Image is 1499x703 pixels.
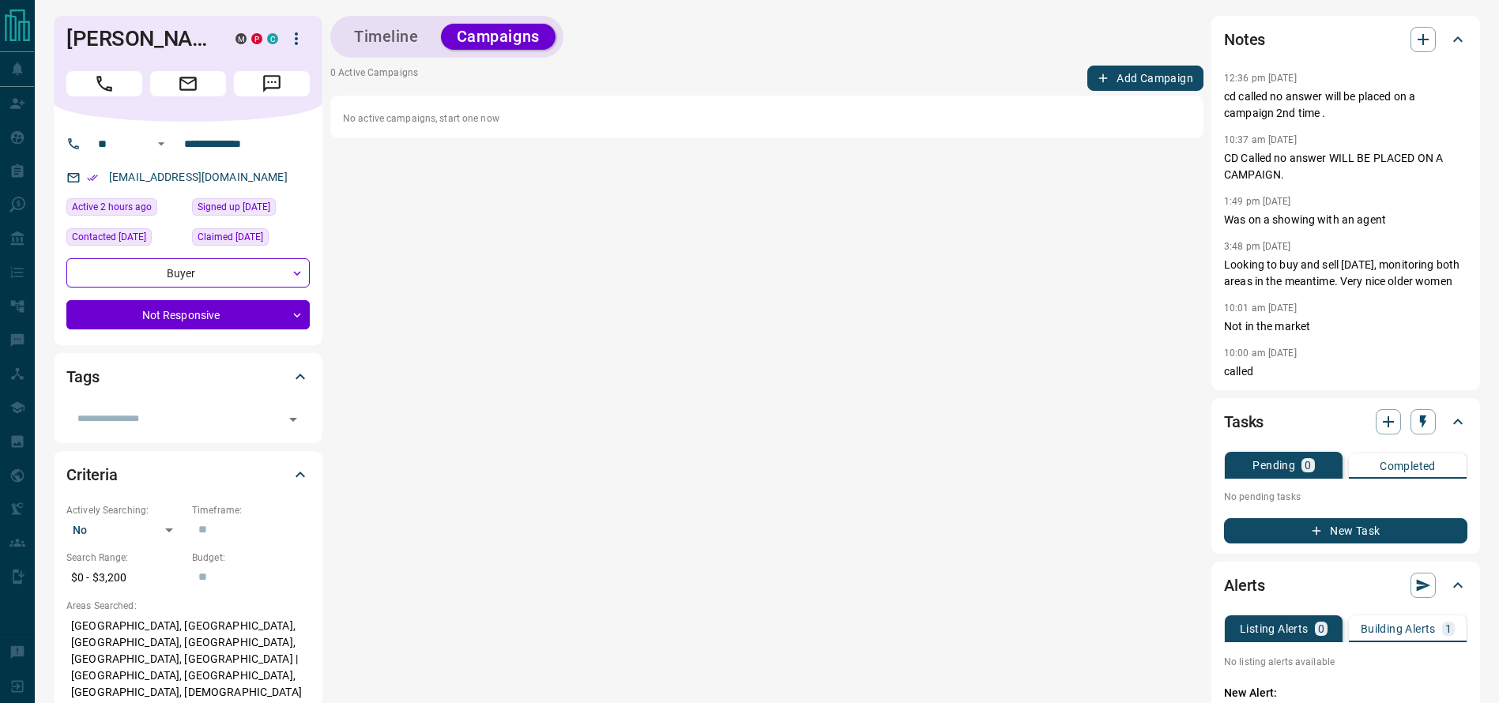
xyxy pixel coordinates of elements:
[66,565,184,591] p: $0 - $3,200
[66,503,184,517] p: Actively Searching:
[152,134,171,153] button: Open
[66,364,99,389] h2: Tags
[234,71,310,96] span: Message
[87,172,98,183] svg: Email Verified
[66,228,184,250] div: Thu Jul 03 2025
[1224,257,1467,290] p: Looking to buy and sell [DATE], monitoring both areas in the meantime. Very nice older women
[1224,363,1467,380] p: called
[66,258,310,288] div: Buyer
[1445,623,1452,634] p: 1
[1224,27,1265,52] h2: Notes
[1224,348,1297,359] p: 10:00 am [DATE]
[192,551,310,565] p: Budget:
[1224,485,1467,509] p: No pending tasks
[1252,460,1295,471] p: Pending
[1305,460,1311,471] p: 0
[192,503,310,517] p: Timeframe:
[1224,403,1467,441] div: Tasks
[1224,73,1297,84] p: 12:36 pm [DATE]
[66,551,184,565] p: Search Range:
[1224,518,1467,543] button: New Task
[66,26,212,51] h1: [PERSON_NAME]
[267,33,278,44] div: condos.ca
[66,300,310,329] div: Not Responsive
[109,171,288,183] a: [EMAIL_ADDRESS][DOMAIN_NAME]
[66,517,184,543] div: No
[1240,623,1309,634] p: Listing Alerts
[66,599,310,613] p: Areas Searched:
[72,229,146,245] span: Contacted [DATE]
[192,228,310,250] div: Thu Jan 07 2021
[1224,21,1467,58] div: Notes
[192,198,310,220] div: Fri Nov 20 2020
[66,462,118,487] h2: Criteria
[72,199,152,215] span: Active 2 hours ago
[1087,66,1203,91] button: Add Campaign
[1224,655,1467,669] p: No listing alerts available
[235,33,247,44] div: mrloft.ca
[1224,573,1265,598] h2: Alerts
[66,456,310,494] div: Criteria
[441,24,556,50] button: Campaigns
[66,71,142,96] span: Call
[1224,241,1291,252] p: 3:48 pm [DATE]
[1224,566,1467,604] div: Alerts
[1224,134,1297,145] p: 10:37 am [DATE]
[150,71,226,96] span: Email
[1224,150,1467,183] p: CD Called no answer WILL BE PLACED ON A CAMPAIGN.
[1224,303,1297,314] p: 10:01 am [DATE]
[198,229,263,245] span: Claimed [DATE]
[1224,685,1467,701] p: New Alert:
[1224,88,1467,122] p: cd called no answer will be placed on a campaign 2nd time .
[343,111,1191,126] p: No active campaigns, start one now
[66,198,184,220] div: Tue Sep 16 2025
[338,24,435,50] button: Timeline
[1224,212,1467,228] p: Was on a showing with an agent
[1224,196,1291,207] p: 1:49 pm [DATE]
[198,199,270,215] span: Signed up [DATE]
[66,358,310,396] div: Tags
[1224,409,1264,434] h2: Tasks
[282,408,304,430] button: Open
[1224,318,1467,335] p: Not in the market
[1318,623,1324,634] p: 0
[1361,623,1436,634] p: Building Alerts
[1380,461,1436,472] p: Completed
[330,66,418,91] p: 0 Active Campaigns
[251,33,262,44] div: property.ca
